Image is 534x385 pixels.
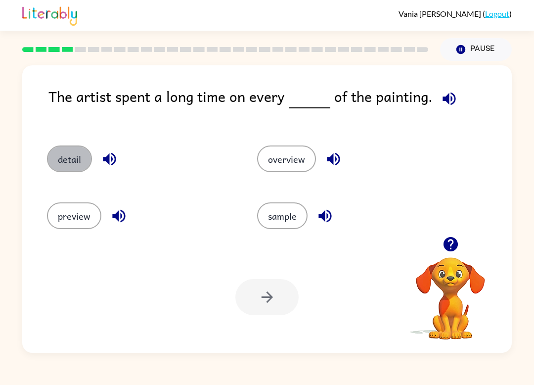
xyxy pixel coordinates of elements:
div: ( ) [399,9,512,18]
button: detail [47,145,92,172]
button: Pause [440,38,512,61]
button: overview [257,145,316,172]
button: preview [47,202,101,229]
button: sample [257,202,308,229]
a: Logout [485,9,509,18]
div: The artist spent a long time on every of the painting. [48,85,512,126]
img: Literably [22,4,77,26]
span: Vania [PERSON_NAME] [399,9,483,18]
video: Your browser must support playing .mp4 files to use Literably. Please try using another browser. [401,242,500,341]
